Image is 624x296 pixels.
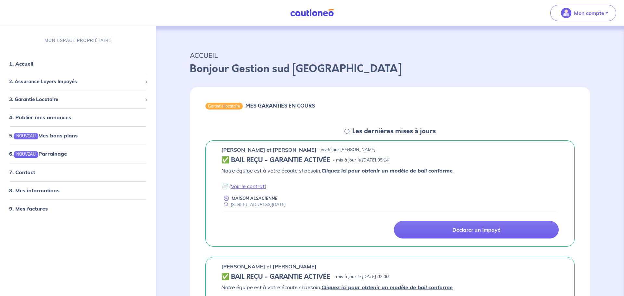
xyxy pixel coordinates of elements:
[221,146,317,154] p: [PERSON_NAME] et [PERSON_NAME]
[221,167,453,174] em: Notre équipe est à votre écoute si besoin.
[3,184,153,197] div: 8. Mes informations
[574,9,604,17] p: Mon compte
[221,263,317,270] p: [PERSON_NAME] et [PERSON_NAME]
[221,156,559,164] div: state: CONTRACT-VALIDATED, Context: IN-LANDLORD,IS-GL-CAUTION-IN-LANDLORD
[9,150,67,157] a: 6.NOUVEAUParrainage
[45,37,111,44] p: MON ESPACE PROPRIÉTAIRE
[221,284,453,290] em: Notre équipe est à votre écoute si besoin.
[231,183,265,189] a: Voir le contrat
[9,187,59,194] a: 8. Mes informations
[205,103,243,109] div: Garantie locataire
[3,129,153,142] div: 5.NOUVEAUMes bons plans
[9,60,33,67] a: 1. Accueil
[9,114,71,121] a: 4. Publier mes annonces
[9,96,142,103] span: 3. Garantie Locataire
[3,147,153,160] div: 6.NOUVEAUParrainage
[190,61,590,77] p: Bonjour Gestion sud [GEOGRAPHIC_DATA]
[321,284,453,290] a: Cliquez ici pour obtenir un modèle de bail conforme
[232,195,278,201] p: MAISON ALSACIENNE
[9,132,78,139] a: 5.NOUVEAUMes bons plans
[9,169,35,175] a: 7. Contact
[333,274,389,280] p: - mis à jour le [DATE] 02:00
[9,205,48,212] a: 9. Mes factures
[352,127,436,135] h5: Les dernières mises à jours
[321,167,453,174] a: Cliquez ici pour obtenir un modèle de bail conforme
[3,57,153,70] div: 1. Accueil
[452,226,500,233] p: Déclarer un impayé
[288,9,336,17] img: Cautioneo
[190,49,590,61] p: ACCUEIL
[221,183,266,189] em: 📄 ( )
[318,147,375,153] p: - invité par [PERSON_NAME]
[3,166,153,179] div: 7. Contact
[394,221,559,238] a: Déclarer un impayé
[221,201,286,208] div: [STREET_ADDRESS][DATE]
[550,5,616,21] button: illu_account_valid_menu.svgMon compte
[333,157,389,163] p: - mis à jour le [DATE] 05:14
[561,8,571,18] img: illu_account_valid_menu.svg
[3,111,153,124] div: 4. Publier mes annonces
[245,103,315,109] h6: MES GARANTIES EN COURS
[3,93,153,106] div: 3. Garantie Locataire
[221,273,330,281] h5: ✅ BAIL REÇU - GARANTIE ACTIVÉE
[221,273,559,281] div: state: CONTRACT-VALIDATED, Context: IN-LANDLORD,IS-GL-CAUTION-IN-LANDLORD
[3,75,153,88] div: 2. Assurance Loyers Impayés
[3,202,153,215] div: 9. Mes factures
[221,156,330,164] h5: ✅ BAIL REÇU - GARANTIE ACTIVÉE
[9,78,142,85] span: 2. Assurance Loyers Impayés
